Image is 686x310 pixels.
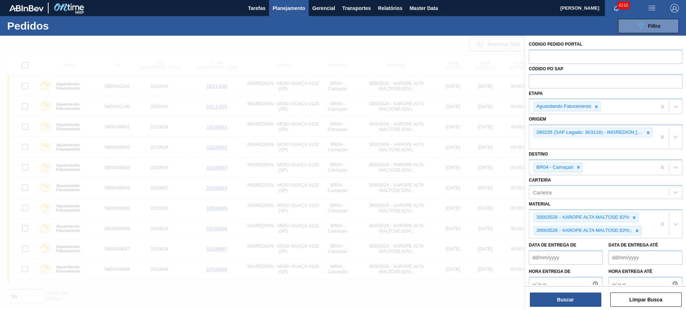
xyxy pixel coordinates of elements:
[534,213,630,222] div: 30003526 - XAROPE ALTA MALTOSE 82%
[647,4,656,12] img: userActions
[618,19,679,33] button: Filtro
[670,4,679,12] img: Logout
[534,102,592,111] div: Aguardando Faturamento
[529,66,563,71] label: Códido PO SAP
[608,243,658,248] label: Data de Entrega até
[409,4,438,12] span: Master Data
[648,23,661,29] span: Filtro
[378,4,402,12] span: Relatórios
[533,189,552,195] div: Carteira
[534,163,575,172] div: BR04 - Camaçari
[529,202,551,207] label: Material
[342,4,371,12] span: Transportes
[605,3,628,13] button: Notificações
[7,22,114,30] h1: Pedidos
[529,117,546,122] label: Origem
[529,42,582,47] label: Código Pedido Portal
[529,250,603,265] input: dd/mm/yyyy
[608,266,682,277] label: Hora entrega até
[529,243,576,248] label: Data de Entrega de
[617,1,630,9] span: 4210
[534,128,644,137] div: 280235 (SAP Legado: 303118) - INGREDION [GEOGRAPHIC_DATA] INGREDIENTES
[529,266,603,277] label: Hora entrega de
[608,250,682,265] input: dd/mm/yyyy
[9,5,44,11] img: TNhmsLtSVTkK8tSr43FrP2fwEKptu5GPRR3wAAAABJRU5ErkJggg==
[312,4,335,12] span: Gerencial
[534,226,633,235] div: 30003526 - XAROPE ALTA MALTOSE;82%;;
[529,91,543,96] label: Etapa
[248,4,265,12] span: Tarefas
[273,4,305,12] span: Planejamento
[529,178,551,183] label: Carteira
[529,152,548,157] label: Destino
